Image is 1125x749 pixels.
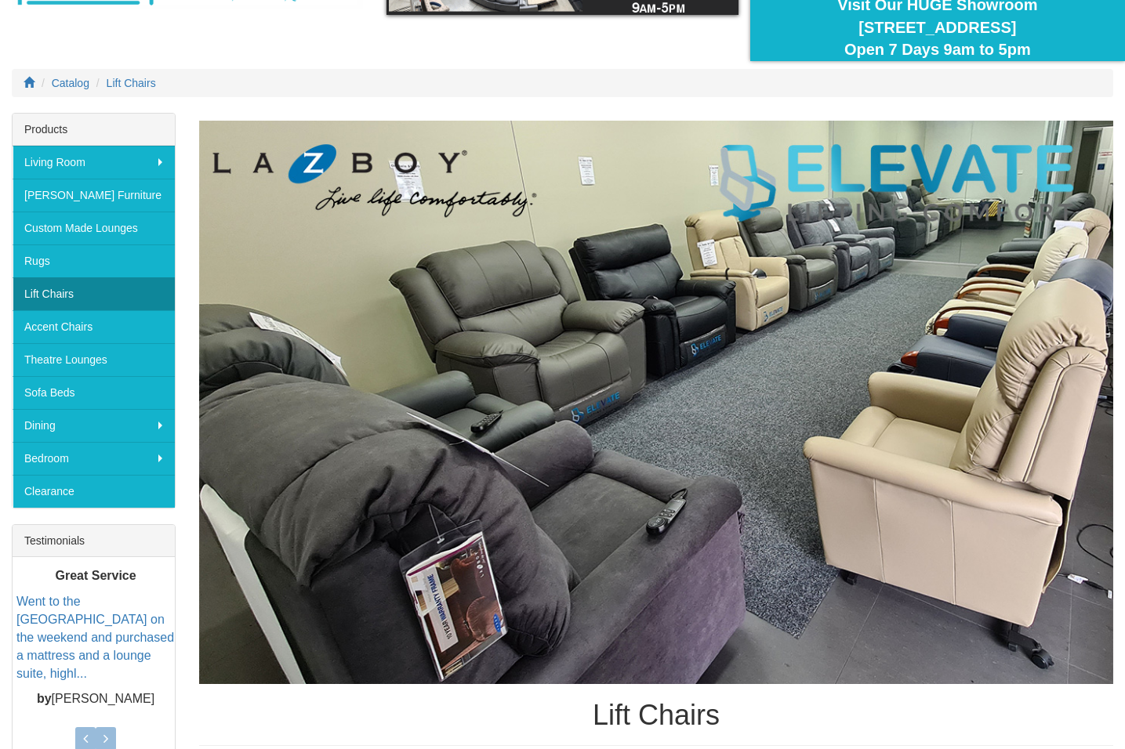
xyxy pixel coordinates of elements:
[55,569,136,582] b: Great Service
[13,114,175,146] div: Products
[13,310,175,343] a: Accent Chairs
[13,212,175,244] a: Custom Made Lounges
[13,146,175,179] a: Living Room
[13,244,175,277] a: Rugs
[16,690,175,708] p: [PERSON_NAME]
[199,700,1113,731] h1: Lift Chairs
[13,376,175,409] a: Sofa Beds
[13,409,175,442] a: Dining
[37,692,52,705] b: by
[16,595,174,679] a: Went to the [GEOGRAPHIC_DATA] on the weekend and purchased a mattress and a lounge suite, highl...
[13,475,175,508] a: Clearance
[199,121,1113,684] img: Lift Chairs
[52,77,89,89] a: Catalog
[13,442,175,475] a: Bedroom
[13,277,175,310] a: Lift Chairs
[107,77,156,89] a: Lift Chairs
[13,525,175,557] div: Testimonials
[13,343,175,376] a: Theatre Lounges
[13,179,175,212] a: [PERSON_NAME] Furniture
